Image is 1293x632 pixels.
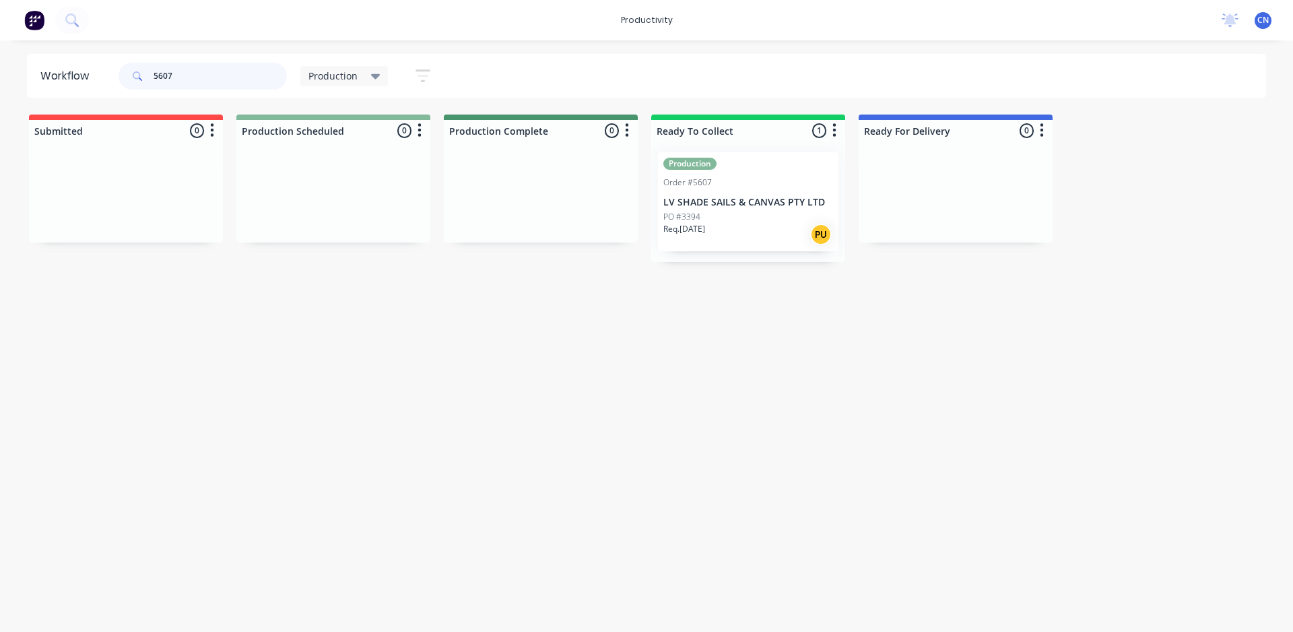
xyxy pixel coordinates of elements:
p: Req. [DATE] [663,223,705,235]
div: Production [663,158,717,170]
span: CN [1257,14,1269,26]
div: Order #5607 [663,177,712,189]
span: Production [308,69,358,83]
img: Factory [24,10,44,30]
p: PO #3394 [663,211,700,223]
div: productivity [614,10,679,30]
div: PU [810,224,832,245]
div: Workflow [40,68,96,84]
p: LV SHADE SAILS & CANVAS PTY LTD [663,197,833,208]
input: Search for orders... [154,63,287,90]
div: ProductionOrder #5607LV SHADE SAILS & CANVAS PTY LTDPO #3394Req.[DATE]PU [658,152,838,251]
